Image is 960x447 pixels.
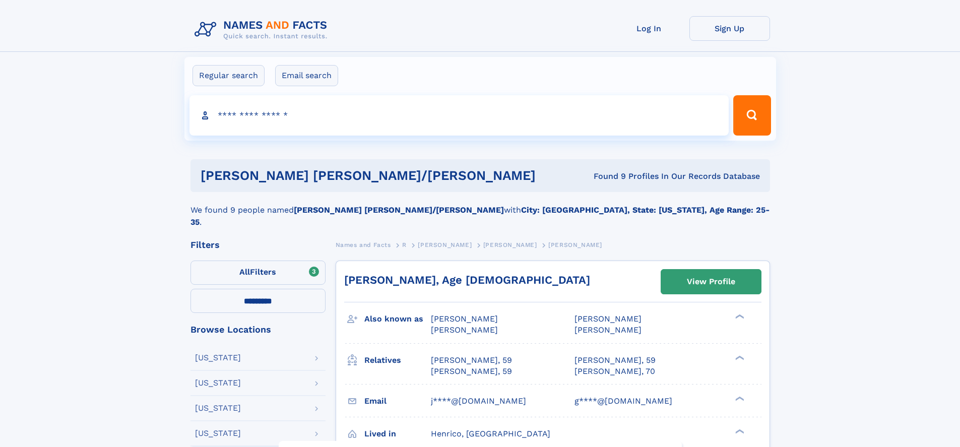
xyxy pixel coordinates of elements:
button: Search Button [733,95,771,136]
h3: Email [364,393,431,410]
h1: [PERSON_NAME] [PERSON_NAME]/[PERSON_NAME] [201,169,565,182]
input: search input [189,95,729,136]
b: [PERSON_NAME] [PERSON_NAME]/[PERSON_NAME] [294,205,504,215]
a: View Profile [661,270,761,294]
a: R [402,238,407,251]
div: [US_STATE] [195,354,241,362]
span: [PERSON_NAME] [574,314,642,324]
div: We found 9 people named with . [190,192,770,228]
span: [PERSON_NAME] [483,241,537,248]
label: Filters [190,261,326,285]
span: [PERSON_NAME] [431,325,498,335]
div: [US_STATE] [195,429,241,437]
span: [PERSON_NAME] [574,325,642,335]
a: [PERSON_NAME], 59 [431,355,512,366]
a: [PERSON_NAME], Age [DEMOGRAPHIC_DATA] [344,274,590,286]
img: Logo Names and Facts [190,16,336,43]
a: Log In [609,16,689,41]
span: All [239,267,250,277]
a: [PERSON_NAME], 70 [574,366,655,377]
div: ❯ [733,395,745,402]
div: [US_STATE] [195,379,241,387]
a: Sign Up [689,16,770,41]
a: [PERSON_NAME] [483,238,537,251]
span: [PERSON_NAME] [548,241,602,248]
span: R [402,241,407,248]
span: [PERSON_NAME] [431,314,498,324]
div: ❯ [733,313,745,320]
h3: Lived in [364,425,431,442]
a: Names and Facts [336,238,391,251]
div: View Profile [687,270,735,293]
div: [US_STATE] [195,404,241,412]
span: Henrico, [GEOGRAPHIC_DATA] [431,429,550,438]
div: ❯ [733,428,745,434]
div: Filters [190,240,326,249]
div: ❯ [733,354,745,361]
a: [PERSON_NAME], 59 [431,366,512,377]
div: Browse Locations [190,325,326,334]
b: City: [GEOGRAPHIC_DATA], State: [US_STATE], Age Range: 25-35 [190,205,770,227]
span: [PERSON_NAME] [418,241,472,248]
label: Email search [275,65,338,86]
a: [PERSON_NAME], 59 [574,355,656,366]
label: Regular search [193,65,265,86]
a: [PERSON_NAME] [418,238,472,251]
h3: Relatives [364,352,431,369]
div: Found 9 Profiles In Our Records Database [564,171,760,182]
h3: Also known as [364,310,431,328]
